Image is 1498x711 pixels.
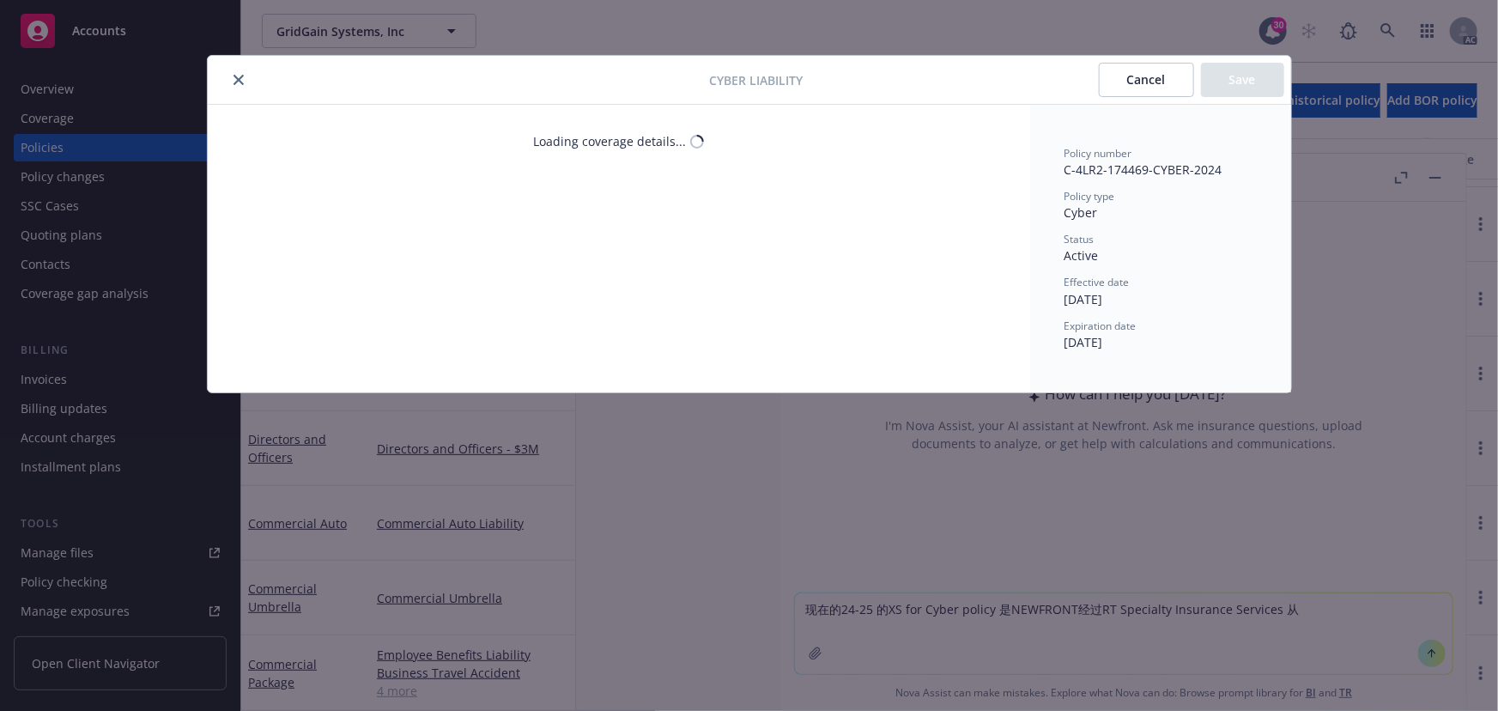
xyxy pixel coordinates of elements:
span: [DATE] [1064,334,1103,350]
span: Policy type [1064,189,1115,204]
span: Active [1064,247,1099,264]
button: close [228,70,249,90]
button: Cancel [1099,63,1194,97]
span: Effective date [1064,275,1130,289]
span: C-4LR2-174469-CYBER-2024 [1064,161,1222,178]
span: Expiration date [1064,319,1137,333]
div: Loading coverage details... [534,132,687,150]
span: Policy number [1064,146,1132,161]
span: [DATE] [1064,291,1103,307]
span: Cyber Liability [709,71,803,89]
span: Status [1064,232,1095,246]
span: Cyber [1064,204,1098,221]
